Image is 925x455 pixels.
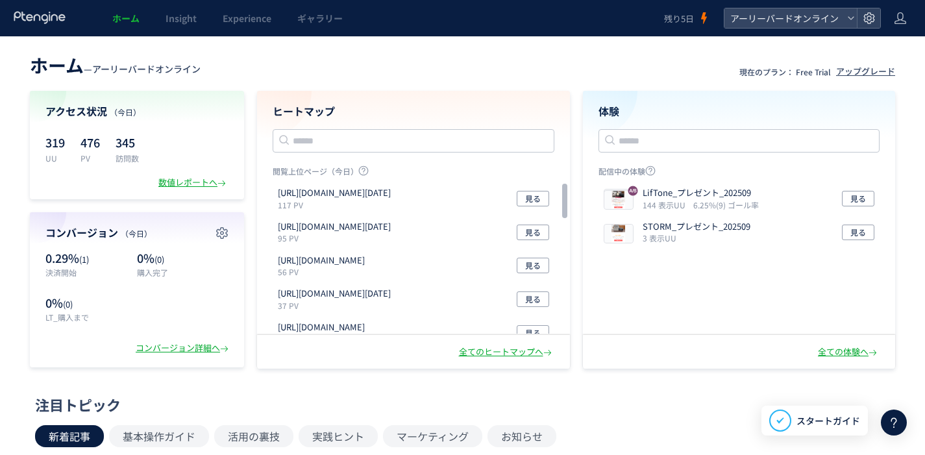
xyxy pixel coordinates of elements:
span: 残り5日 [664,12,694,25]
span: （今日） [121,228,152,239]
span: ホーム [112,12,140,25]
p: 決済開始 [45,267,130,278]
button: 基本操作ガイド [109,425,209,447]
img: 9f4ecae0e7fcb367b78267d98550901a1758176367584.png [604,225,633,243]
img: c3ab1c4e75b9f3e5a052ab6a6d02ba641757837955471.png [604,191,633,209]
span: スタートガイド [796,414,860,428]
i: 3 表示UU [643,232,676,243]
button: 実践ヒント [299,425,378,447]
div: アップグレード [836,66,895,78]
span: アーリーバードオンライン [92,62,201,75]
span: ギャラリー [297,12,343,25]
i: 144 表示UU [643,199,691,210]
span: (0) [63,298,73,310]
p: https://product.eb-online.jp/nowmi_lab_spiralcare [278,254,365,267]
p: LifTone_プレゼント_202509 [643,187,754,199]
p: 訪問数 [116,153,139,164]
button: 見る [517,291,549,307]
p: UU [45,153,65,164]
button: 見る [842,191,874,206]
button: 活用の裏技 [214,425,293,447]
div: 全ての体験へ [818,346,880,358]
p: LT_購入まで [45,312,130,323]
button: マーケティング [383,425,482,447]
div: 数値レポートへ [158,177,228,189]
p: https://product.eb-online.jp/rocklean_lp_2022 [278,288,391,300]
button: お知らせ [487,425,556,447]
button: 見る [517,258,549,273]
h4: ヒートマップ [273,104,554,119]
p: 0.29% [45,250,130,267]
div: 全てのヒートマップへ [459,346,554,358]
span: 見る [850,191,866,206]
p: 345 [116,132,139,153]
div: — [30,52,201,78]
button: 見る [842,225,874,240]
p: 32 PV [278,334,370,345]
p: PV [80,153,100,164]
button: 見る [517,191,549,206]
i: 6.25%(9) ゴール率 [693,199,759,210]
p: 117 PV [278,199,396,210]
p: 95 PV [278,232,396,243]
p: 購入完了 [137,267,228,278]
h4: コンバージョン [45,225,228,240]
p: 319 [45,132,65,153]
p: 56 PV [278,266,370,277]
span: アーリーバードオンライン [726,8,842,28]
p: 476 [80,132,100,153]
button: 見る [517,325,549,341]
span: 見る [525,258,541,273]
p: https://eb-online.jp/products/liftone [278,321,365,334]
span: ホーム [30,52,84,78]
p: https://product.eb-online.jp/facepump_lp_2022 [278,187,391,199]
p: https://product.eb-online.jp/liftone_lp_2023 [278,221,391,233]
span: Experience [223,12,271,25]
span: Insight [166,12,197,25]
span: 見る [525,291,541,307]
h4: アクセス状況 [45,104,228,119]
span: 見る [525,191,541,206]
p: 配信中の体験 [598,166,880,182]
span: 見る [525,325,541,341]
p: 0% [45,295,130,312]
p: 閲覧上位ページ（今日） [273,166,554,182]
div: コンバージョン詳細へ [136,342,231,354]
div: 注目トピック [35,395,883,415]
span: (1) [79,253,89,265]
span: 見る [525,225,541,240]
span: （今日） [110,106,141,117]
span: (0) [154,253,164,265]
button: 見る [517,225,549,240]
span: 見る [850,225,866,240]
button: 新着記事 [35,425,104,447]
p: STORM_プレゼント_202509 [643,221,750,233]
p: 現在のプラン： Free Trial [739,66,831,77]
p: 37 PV [278,300,396,311]
p: 0% [137,250,228,267]
h4: 体験 [598,104,880,119]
